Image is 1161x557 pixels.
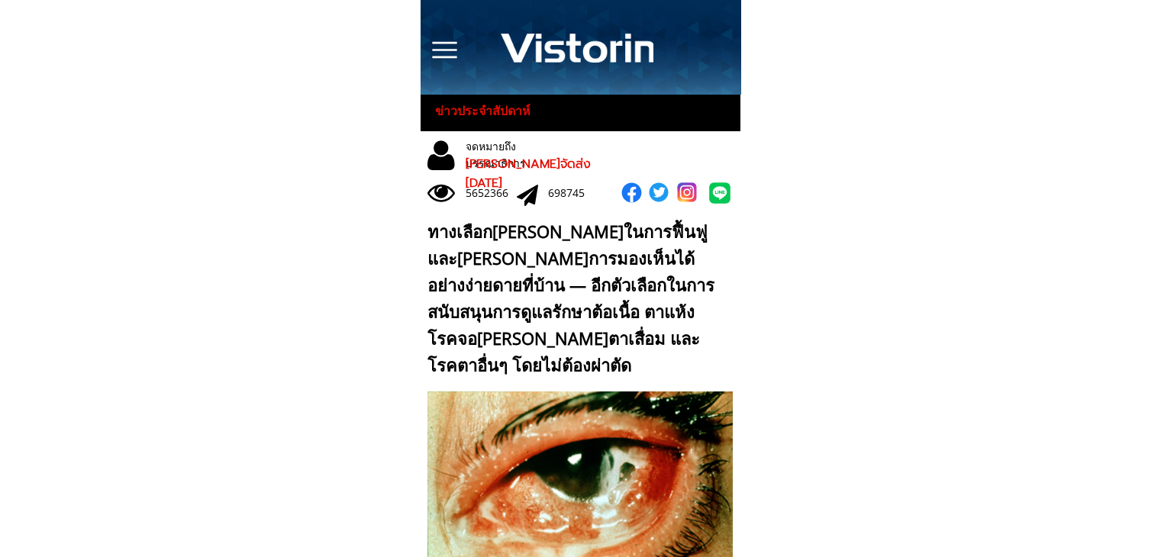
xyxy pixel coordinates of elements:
span: [PERSON_NAME]จัดส่ง [DATE] [466,155,591,193]
div: จดหมายถึงบรรณาธิการ [466,138,576,172]
div: ทางเลือก[PERSON_NAME]ในการฟื้นฟูและ[PERSON_NAME]การมองเห็นได้อย่างง่ายดายที่บ้าน — อีกตัวเลือกในก... [427,218,726,379]
h3: ข่าวประจำสัปดาห์ [435,101,544,121]
div: 5652366 [466,185,517,201]
div: 698745 [548,185,599,201]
